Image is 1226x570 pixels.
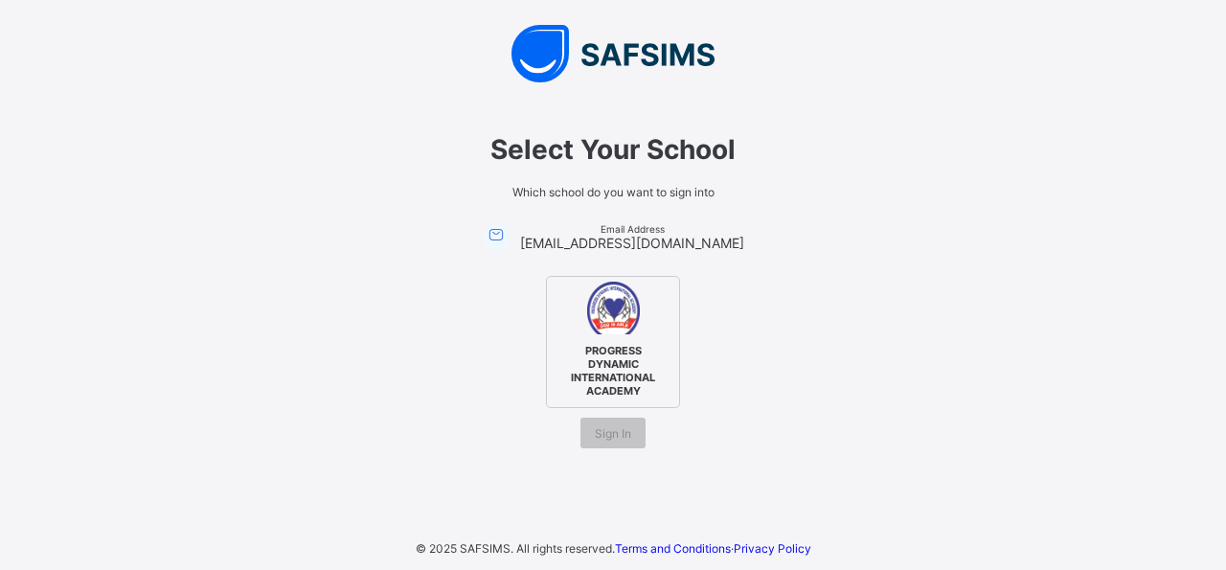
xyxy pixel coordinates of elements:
[615,541,811,556] span: ·
[587,282,640,334] img: PROGRESS DYNAMIC INTERNATIONAL ACADEMY
[345,185,881,199] span: Which school do you want to sign into
[326,25,900,82] img: SAFSIMS Logo
[416,541,615,556] span: © 2025 SAFSIMS. All rights reserved.
[595,426,631,441] span: Sign In
[520,223,744,235] span: Email Address
[734,541,811,556] a: Privacy Policy
[555,339,671,402] span: PROGRESS DYNAMIC INTERNATIONAL ACADEMY
[345,133,881,166] span: Select Your School
[520,235,744,251] span: [EMAIL_ADDRESS][DOMAIN_NAME]
[615,541,731,556] a: Terms and Conditions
